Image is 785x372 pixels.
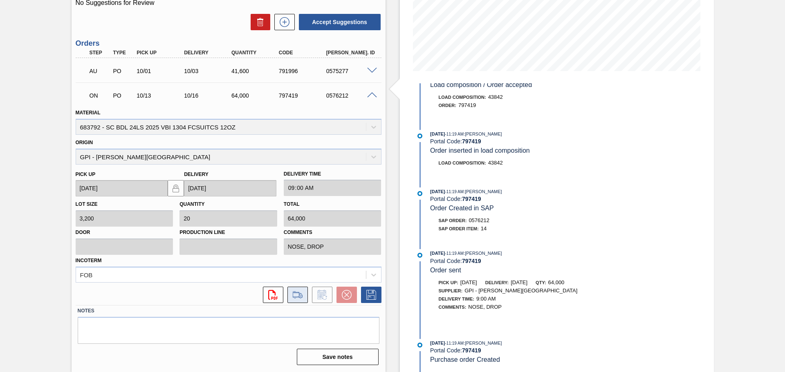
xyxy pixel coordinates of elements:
[90,92,110,99] p: ON
[247,14,270,30] div: Delete Suggestions
[135,92,188,99] div: 10/13/2025
[184,180,276,196] input: mm/dd/yyyy
[430,251,445,256] span: [DATE]
[297,349,379,365] button: Save notes
[135,50,188,56] div: Pick up
[430,205,494,212] span: Order Created in SAP
[182,68,235,74] div: 10/03/2025
[76,110,101,116] label: Material
[464,189,502,194] span: : [PERSON_NAME]
[76,258,102,263] label: Incoterm
[179,227,277,238] label: Production Line
[229,50,283,56] div: Quantity
[430,81,532,88] span: Load composition / Order accepted
[439,160,486,165] span: Load Composition :
[430,267,461,274] span: Order sent
[439,103,456,108] span: Order :
[295,13,381,31] div: Accept Suggestions
[324,68,377,74] div: 0575277
[468,304,502,310] span: NOSE, DROP
[78,305,379,317] label: Notes
[511,279,527,285] span: [DATE]
[277,92,330,99] div: 797419
[460,279,477,285] span: [DATE]
[417,343,422,347] img: atual
[357,287,381,303] div: Save Order
[548,279,565,285] span: 64,000
[430,356,500,363] span: Purchase order Created
[439,280,458,285] span: Pick up:
[430,258,624,264] div: Portal Code:
[439,288,463,293] span: Supplier:
[417,191,422,196] img: atual
[430,189,445,194] span: [DATE]
[481,225,487,232] span: 14
[464,131,502,136] span: : [PERSON_NAME]
[299,14,381,30] button: Accept Suggestions
[171,183,181,193] img: locked
[462,347,481,354] strong: 797419
[76,140,93,145] label: Origin
[469,217,489,223] span: 0576212
[439,296,474,301] span: Delivery Time :
[430,341,445,345] span: [DATE]
[111,68,135,74] div: Purchase order
[488,160,503,166] span: 43842
[445,132,464,136] span: - 11:19 AM
[445,251,464,256] span: - 11:19 AM
[168,180,184,196] button: locked
[462,196,481,202] strong: 797419
[445,189,464,194] span: - 11:19 AM
[259,287,283,303] div: Open PDF file
[439,218,467,223] span: SAP Order:
[284,201,300,207] label: Total
[462,258,481,264] strong: 797419
[87,50,112,56] div: Step
[324,50,377,56] div: [PERSON_NAME]. ID
[76,172,96,177] label: Pick up
[111,50,135,56] div: Type
[76,201,98,207] label: Lot size
[332,287,357,303] div: Cancel Order
[80,271,93,278] div: FOB
[87,87,112,105] div: Negotiating Order
[229,68,283,74] div: 41,600
[430,131,445,136] span: [DATE]
[462,138,481,145] strong: 797419
[284,168,381,180] label: Delivery Time
[182,50,235,56] div: Delivery
[76,227,173,238] label: Door
[476,296,496,302] span: 9:00 AM
[324,92,377,99] div: 0576212
[277,50,330,56] div: Code
[76,39,381,48] h3: Orders
[488,94,503,100] span: 43842
[430,347,624,354] div: Portal Code:
[430,196,624,202] div: Portal Code:
[464,287,577,294] span: GPI - [PERSON_NAME][GEOGRAPHIC_DATA]
[417,253,422,258] img: atual
[439,95,486,100] span: Load Composition :
[90,68,110,74] p: AU
[229,92,283,99] div: 64,000
[458,102,476,108] span: 797419
[464,251,502,256] span: : [PERSON_NAME]
[439,226,479,231] span: SAP Order Item:
[464,341,502,345] span: : [PERSON_NAME]
[536,280,546,285] span: Qty:
[182,92,235,99] div: 10/16/2025
[76,180,168,196] input: mm/dd/yyyy
[277,68,330,74] div: 791996
[179,201,204,207] label: Quantity
[308,287,332,303] div: Inform order change
[111,92,135,99] div: Purchase order
[283,287,308,303] div: Go to Load Composition
[485,280,509,285] span: Delivery:
[135,68,188,74] div: 10/01/2025
[445,341,464,345] span: - 11:19 AM
[430,138,624,145] div: Portal Code:
[184,172,209,177] label: Delivery
[417,134,422,138] img: atual
[270,14,295,30] div: New suggestion
[87,62,112,80] div: Awaiting Unload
